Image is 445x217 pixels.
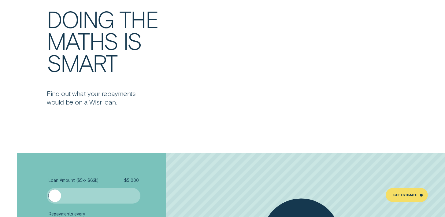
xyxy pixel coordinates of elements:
[47,8,211,74] h2: Doing the maths is smart
[49,178,98,183] span: Loan Amount ( $5k - $63k )
[47,89,148,106] p: Find out what your repayments would be on a Wisr loan.
[386,188,428,202] a: Get Estimate
[124,178,139,183] span: $ 5,000
[49,211,85,217] span: Repayments every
